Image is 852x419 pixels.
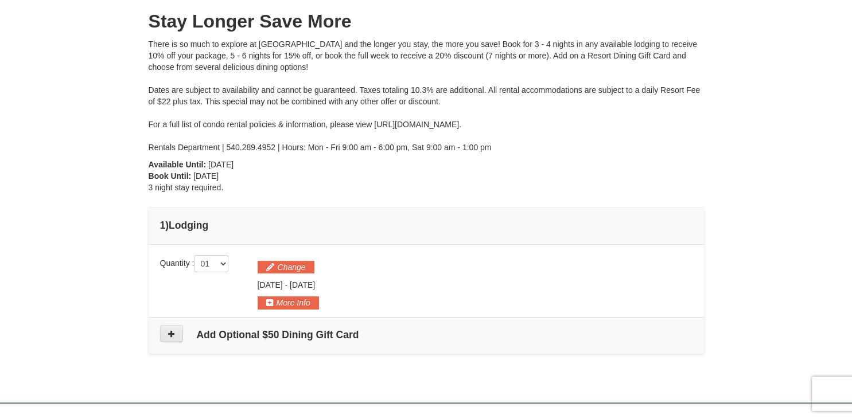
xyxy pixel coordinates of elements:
[290,280,315,289] span: [DATE]
[160,220,693,231] h4: 1 Lodging
[149,183,224,192] span: 3 night stay required.
[149,10,704,33] h1: Stay Longer Save More
[149,38,704,153] div: There is so much to explore at [GEOGRAPHIC_DATA] and the longer you stay, the more you save! Book...
[160,329,693,340] h4: Add Optional $50 Dining Gift Card
[258,280,283,289] span: [DATE]
[258,296,319,309] button: More Info
[208,160,234,169] span: [DATE]
[193,171,219,181] span: [DATE]
[285,280,287,289] span: -
[160,259,229,268] span: Quantity :
[149,160,207,169] strong: Available Until:
[149,171,192,181] strong: Book Until:
[258,261,314,273] button: Change
[165,220,169,231] span: )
